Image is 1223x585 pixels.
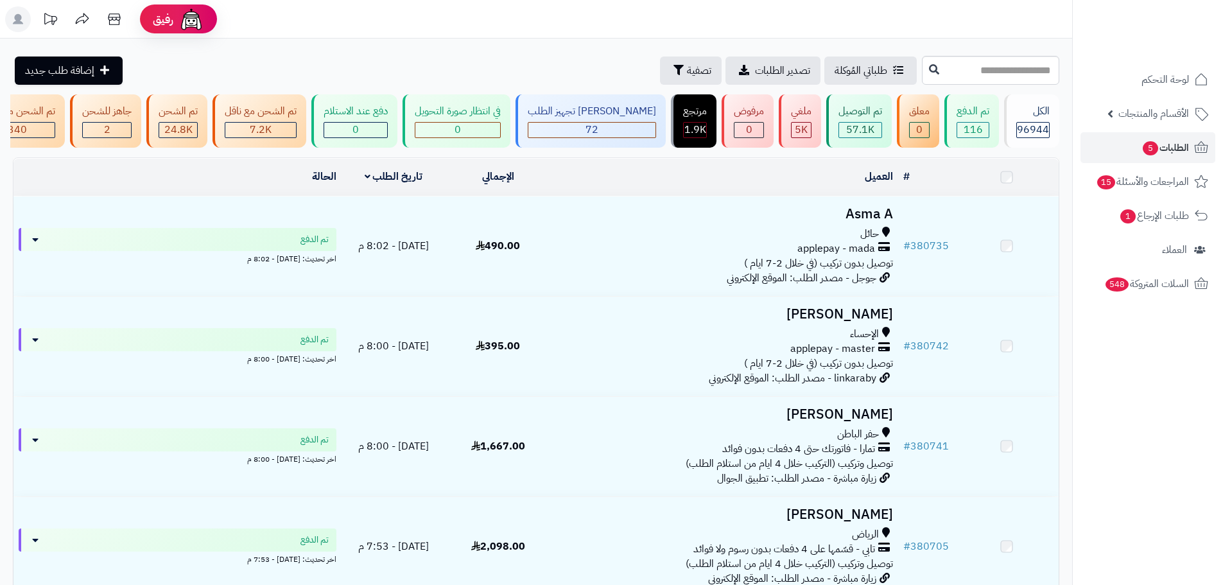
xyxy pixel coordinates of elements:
a: ملغي 5K [776,94,824,148]
span: 57.1K [846,122,874,137]
a: مرفوض 0 [719,94,776,148]
span: 0 [455,122,461,137]
a: الإجمالي [482,169,514,184]
div: دفع عند الاستلام [324,104,388,119]
span: linkaraby - مصدر الطلب: الموقع الإلكتروني [709,371,876,386]
div: تم الشحن [159,104,198,119]
a: طلبات الإرجاع1 [1080,200,1215,231]
span: تم الدفع [300,433,329,446]
a: تحديثات المنصة [34,6,66,35]
img: logo-2.png [1136,35,1211,62]
div: مرفوض [734,104,764,119]
span: تصدير الطلبات [755,63,810,78]
span: [DATE] - 8:00 م [358,439,429,454]
div: تم الدفع [957,104,989,119]
a: # [903,169,910,184]
span: الطلبات [1141,139,1189,157]
a: معلق 0 [894,94,942,148]
a: إضافة طلب جديد [15,57,123,85]
a: الكل96944 [1002,94,1062,148]
div: 116 [957,123,989,137]
span: تم الدفع [300,333,329,346]
a: #380735 [903,238,949,254]
button: تصفية [660,57,722,85]
div: اخر تحديث: [DATE] - 8:00 م [19,451,336,465]
span: 2,098.00 [471,539,525,554]
a: السلات المتروكة548 [1080,268,1215,299]
span: الأقسام والمنتجات [1118,105,1189,123]
div: 57119 [839,123,881,137]
a: مرتجع 1.9K [668,94,719,148]
div: اخر تحديث: [DATE] - 8:00 م [19,351,336,365]
span: # [903,439,910,454]
span: رفيق [153,12,173,27]
span: الرياض [852,527,879,542]
img: ai-face.png [178,6,204,32]
span: 340 [8,122,27,137]
span: السلات المتروكة [1104,275,1189,293]
div: 4999 [792,123,811,137]
a: العملاء [1080,234,1215,265]
div: 2 [83,123,131,137]
span: 395.00 [476,338,520,354]
div: 0 [415,123,500,137]
span: توصيل وتركيب (التركيب خلال 4 ايام من استلام الطلب) [686,456,893,471]
span: تمارا - فاتورتك حتى 4 دفعات بدون فوائد [722,442,875,457]
span: # [903,338,910,354]
a: العميل [865,169,893,184]
span: 96944 [1017,122,1049,137]
span: طلباتي المُوكلة [835,63,887,78]
span: 2 [104,122,110,137]
span: توصيل بدون تركيب (في خلال 2-7 ايام ) [744,356,893,371]
span: زيارة مباشرة - مصدر الطلب: تطبيق الجوال [717,471,876,486]
a: الطلبات5 [1080,132,1215,163]
span: لوحة التحكم [1141,71,1189,89]
span: # [903,238,910,254]
a: #380742 [903,338,949,354]
a: #380705 [903,539,949,554]
span: 7.2K [250,122,272,137]
span: 490.00 [476,238,520,254]
span: توصيل وتركيب (التركيب خلال 4 ايام من استلام الطلب) [686,556,893,572]
a: تاريخ الطلب [365,169,423,184]
span: 0 [746,122,752,137]
span: 72 [585,122,598,137]
span: توصيل بدون تركيب (في خلال 2-7 ايام ) [744,256,893,271]
div: معلق [909,104,930,119]
a: تم الدفع 116 [942,94,1002,148]
span: applepay - mada [797,241,875,256]
a: تم الشحن 24.8K [144,94,210,148]
div: 24809 [159,123,197,137]
span: 548 [1106,277,1129,292]
div: [PERSON_NAME] تجهيز الطلب [528,104,656,119]
a: تصدير الطلبات [725,57,820,85]
div: 7222 [225,123,296,137]
span: تابي - قسّمها على 4 دفعات بدون رسوم ولا فوائد [693,542,875,557]
span: 24.8K [164,122,193,137]
div: تم التوصيل [838,104,882,119]
span: 116 [964,122,983,137]
span: المراجعات والأسئلة [1096,173,1189,191]
a: لوحة التحكم [1080,64,1215,95]
span: تم الدفع [300,534,329,546]
span: [DATE] - 8:02 م [358,238,429,254]
h3: [PERSON_NAME] [555,507,893,522]
h3: [PERSON_NAME] [555,407,893,422]
a: في انتظار صورة التحويل 0 [400,94,513,148]
span: طلبات الإرجاع [1119,207,1189,225]
a: [PERSON_NAME] تجهيز الطلب 72 [513,94,668,148]
div: 0 [324,123,387,137]
div: جاهز للشحن [82,104,132,119]
span: 0 [916,122,923,137]
a: تم التوصيل 57.1K [824,94,894,148]
span: # [903,539,910,554]
h3: Asma A [555,207,893,222]
span: [DATE] - 8:00 م [358,338,429,354]
span: 1.9K [684,122,706,137]
div: 0 [910,123,929,137]
a: دفع عند الاستلام 0 [309,94,400,148]
div: تم الشحن مع ناقل [225,104,297,119]
span: إضافة طلب جديد [25,63,94,78]
span: العملاء [1162,241,1187,259]
div: 1852 [684,123,706,137]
